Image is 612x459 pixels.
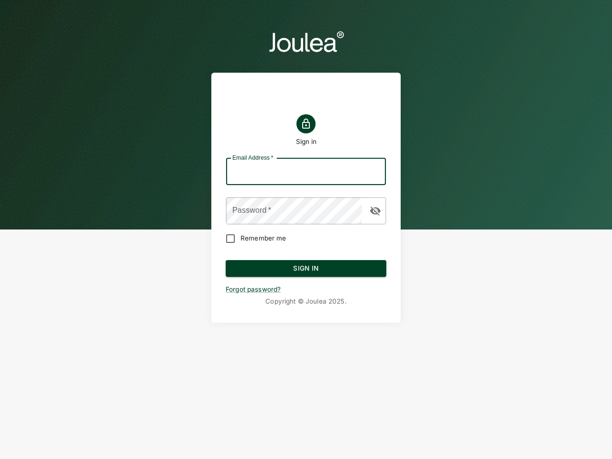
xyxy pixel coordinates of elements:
img: logo [268,29,344,54]
p: Copyright © Joulea 2025 . [226,297,386,306]
a: Forgot password? [226,285,281,293]
label: Email Address [232,153,273,162]
span: Remember me [240,233,286,243]
button: Sign In [226,260,386,277]
h1: Sign in [296,137,317,146]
